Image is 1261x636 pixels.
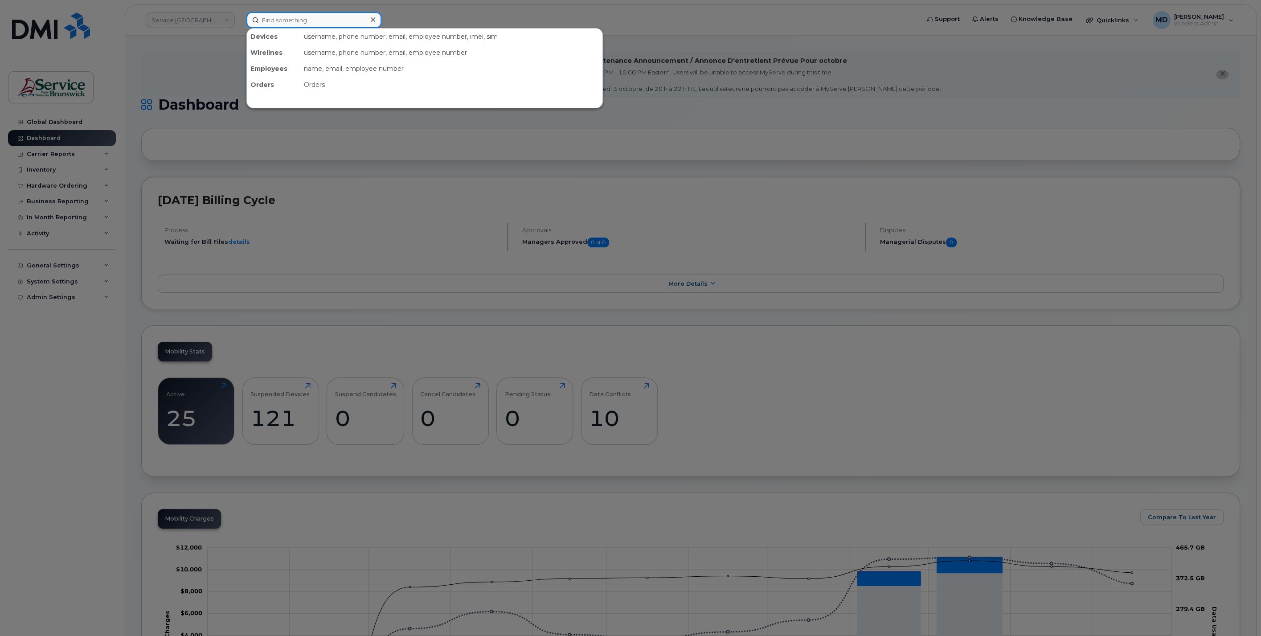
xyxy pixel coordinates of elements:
div: Wirelines [247,45,300,61]
div: username, phone number, email, employee number, imei, sim [300,29,602,45]
div: username, phone number, email, employee number [300,45,602,61]
div: Orders [247,77,300,93]
div: Orders [300,77,602,93]
div: Devices [247,29,300,45]
div: Employees [247,61,300,77]
div: name, email, employee number [300,61,602,77]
